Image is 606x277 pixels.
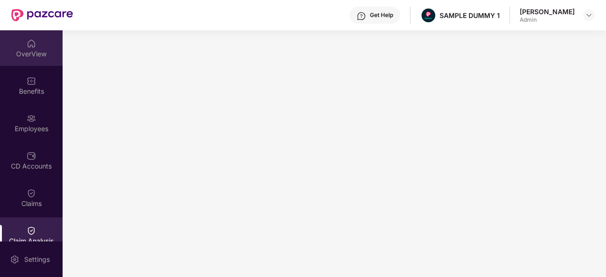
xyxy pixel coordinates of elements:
[520,7,575,16] div: [PERSON_NAME]
[357,11,366,21] img: svg+xml;base64,PHN2ZyBpZD0iSGVscC0zMngzMiIgeG1sbnM9Imh0dHA6Ly93d3cudzMub3JnLzIwMDAvc3ZnIiB3aWR0aD...
[440,11,500,20] div: SAMPLE DUMMY 1
[370,11,393,19] div: Get Help
[10,255,19,264] img: svg+xml;base64,PHN2ZyBpZD0iU2V0dGluZy0yMHgyMCIgeG1sbnM9Imh0dHA6Ly93d3cudzMub3JnLzIwMDAvc3ZnIiB3aW...
[27,114,36,123] img: svg+xml;base64,PHN2ZyBpZD0iRW1wbG95ZWVzIiB4bWxucz0iaHR0cDovL3d3dy53My5vcmcvMjAwMC9zdmciIHdpZHRoPS...
[11,9,73,21] img: New Pazcare Logo
[27,39,36,48] img: svg+xml;base64,PHN2ZyBpZD0iSG9tZSIgeG1sbnM9Imh0dHA6Ly93d3cudzMub3JnLzIwMDAvc3ZnIiB3aWR0aD0iMjAiIG...
[27,188,36,198] img: svg+xml;base64,PHN2ZyBpZD0iQ2xhaW0iIHhtbG5zPSJodHRwOi8vd3d3LnczLm9yZy8yMDAwL3N2ZyIgd2lkdGg9IjIwIi...
[422,9,435,22] img: Pazcare_Alternative_logo-01-01.png
[27,226,36,235] img: svg+xml;base64,PHN2ZyBpZD0iQ2xhaW0iIHhtbG5zPSJodHRwOi8vd3d3LnczLm9yZy8yMDAwL3N2ZyIgd2lkdGg9IjIwIi...
[27,76,36,86] img: svg+xml;base64,PHN2ZyBpZD0iQmVuZWZpdHMiIHhtbG5zPSJodHRwOi8vd3d3LnczLm9yZy8yMDAwL3N2ZyIgd2lkdGg9Ij...
[21,255,53,264] div: Settings
[585,11,593,19] img: svg+xml;base64,PHN2ZyBpZD0iRHJvcGRvd24tMzJ4MzIiIHhtbG5zPSJodHRwOi8vd3d3LnczLm9yZy8yMDAwL3N2ZyIgd2...
[520,16,575,24] div: Admin
[27,151,36,161] img: svg+xml;base64,PHN2ZyBpZD0iQ0RfQWNjb3VudHMiIGRhdGEtbmFtZT0iQ0QgQWNjb3VudHMiIHhtbG5zPSJodHRwOi8vd3...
